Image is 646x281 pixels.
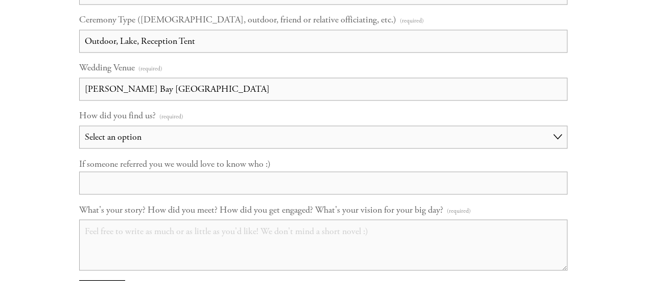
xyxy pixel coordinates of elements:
[79,125,567,148] select: How did you find us?
[79,203,443,215] span: What's your story? How did you meet? How did you get engaged? What's your vision for your big day?
[138,62,162,75] span: (required)
[79,110,156,121] span: How did you find us?
[79,62,135,73] span: Wedding Venue
[79,158,271,169] span: If someone referred you we would love to know who :)
[447,203,471,217] span: (required)
[400,14,424,28] span: (required)
[79,14,396,25] span: Ceremony Type ([DEMOGRAPHIC_DATA], outdoor, friend or relative officiating, etc.)
[159,110,183,123] span: (required)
